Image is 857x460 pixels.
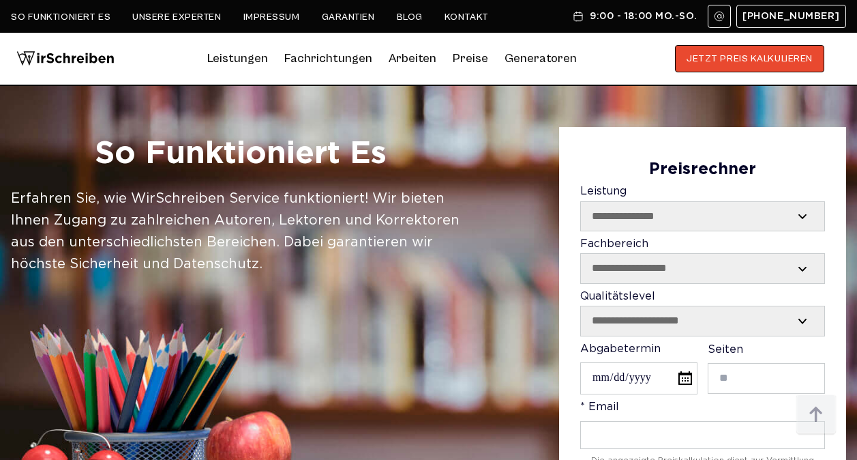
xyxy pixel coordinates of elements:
[742,11,840,22] span: [PHONE_NUMBER]
[445,12,489,23] a: Kontakt
[207,48,268,70] a: Leistungen
[675,45,824,72] button: JETZT PREIS KALKULIEREN
[580,421,825,449] input: * Email
[714,11,725,22] img: Email
[736,5,846,28] a: [PHONE_NUMBER]
[453,51,488,66] a: Preise
[322,12,375,23] a: Garantien
[284,48,372,70] a: Fachrichtungen
[796,394,837,435] img: button top
[11,12,110,23] a: So funktioniert es
[132,12,221,23] a: Unsere Experten
[590,11,697,22] span: 9:00 - 18:00 Mo.-So.
[389,48,436,70] a: Arbeiten
[580,291,825,336] label: Qualitätslevel
[581,254,824,283] select: Fachbereich
[581,306,824,335] select: Qualitätslevel
[243,12,300,23] a: Impressum
[708,345,743,355] span: Seiten
[581,202,824,231] select: Leistung
[11,188,470,275] div: Erfahren Sie, wie WirSchreiben Service funktioniert! Wir bieten Ihnen Zugang zu zahlreichen Autor...
[580,238,825,284] label: Fachbereich
[16,45,115,72] img: logo wirschreiben
[505,48,577,70] a: Generatoren
[11,134,470,175] h1: So Funktioniert Es
[580,186,825,231] label: Leistung
[580,160,825,179] div: Preisrechner
[580,401,825,448] label: * Email
[572,11,584,22] img: Schedule
[580,362,697,394] input: Abgabetermin
[397,12,423,23] a: Blog
[580,343,697,395] label: Abgabetermin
